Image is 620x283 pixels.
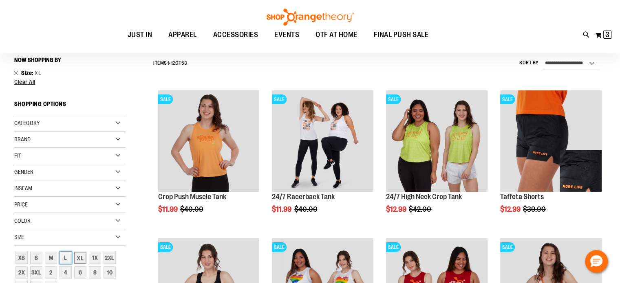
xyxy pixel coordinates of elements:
[158,90,260,192] img: Product image for Crop Push Muscle Tank
[14,79,126,85] a: Clear All
[386,205,408,213] span: $12.99
[60,252,72,264] div: L
[605,31,609,39] span: 3
[496,86,606,234] div: product
[265,9,355,26] img: Shop Orangetheory
[294,205,318,213] span: $40.00
[500,242,515,252] span: SALE
[14,265,29,280] a: 2X
[14,250,29,265] a: XS
[181,60,188,66] span: 53
[386,94,401,104] span: SALE
[14,201,28,208] span: Price
[104,252,116,264] div: 2XL
[268,86,377,234] div: product
[15,266,28,279] div: 2X
[272,242,287,252] span: SALE
[272,193,334,201] a: 24/7 Racerback Tank
[73,265,88,280] a: 6
[44,250,58,265] a: M
[366,26,437,44] a: FINAL PUSH SALE
[386,193,462,201] a: 24/7 High Neck Crop Tank
[153,57,188,70] h2: Items - of
[14,120,40,126] span: Category
[45,252,57,264] div: M
[500,193,544,201] a: Taffeta Shorts
[44,265,58,280] a: 2
[14,169,33,175] span: Gender
[21,70,35,76] span: Size
[14,185,32,191] span: Inseam
[15,252,28,264] div: XS
[74,252,86,264] div: XL
[382,86,492,234] div: product
[14,152,21,159] span: Fit
[73,250,88,265] a: XL
[14,53,65,67] button: Now Shopping by
[386,90,488,193] a: Product image for 24/7 High Neck Crop TankSALESALE
[29,265,44,280] a: 3XL
[158,94,173,104] span: SALE
[14,234,24,240] span: Size
[14,79,35,85] span: Clear All
[128,26,152,44] span: JUST IN
[272,90,373,192] img: 24/7 Racerback Tank
[14,217,31,224] span: Color
[58,250,73,265] a: L
[102,265,117,280] a: 10
[171,60,175,66] span: 12
[409,205,432,213] span: $42.00
[30,252,42,264] div: S
[272,94,287,104] span: SALE
[74,266,86,279] div: 6
[168,26,197,44] span: APPAREL
[307,26,366,44] a: OTF AT HOME
[60,266,72,279] div: 4
[180,205,205,213] span: $40.00
[500,90,602,193] a: Product image for Camo Tafetta ShortsSALESALE
[274,26,299,44] span: EVENTS
[316,26,357,44] span: OTF AT HOME
[29,250,44,265] a: S
[266,26,307,44] a: EVENTS
[167,60,169,66] span: 1
[14,97,126,115] strong: Shopping Options
[386,242,401,252] span: SALE
[30,266,42,279] div: 3XL
[158,90,260,193] a: Product image for Crop Push Muscle TankSALESALE
[519,59,539,66] label: Sort By
[45,266,57,279] div: 2
[89,252,101,264] div: 1X
[374,26,429,44] span: FINAL PUSH SALE
[88,265,102,280] a: 8
[154,86,264,234] div: product
[158,193,226,201] a: Crop Push Muscle Tank
[35,70,41,76] span: XL
[160,26,205,44] a: APPAREL
[205,26,267,44] a: ACCESSORIES
[500,94,515,104] span: SALE
[119,26,161,44] a: JUST IN
[104,266,116,279] div: 10
[386,90,488,192] img: Product image for 24/7 High Neck Crop Tank
[89,266,101,279] div: 8
[58,265,73,280] a: 4
[88,250,102,265] a: 1X
[158,205,179,213] span: $11.99
[213,26,258,44] span: ACCESSORIES
[272,90,373,193] a: 24/7 Racerback TankSALESALE
[14,136,31,143] span: Brand
[523,205,547,213] span: $39.00
[585,250,608,273] button: Hello, have a question? Let’s chat.
[500,90,602,192] img: Product image for Camo Tafetta Shorts
[272,205,293,213] span: $11.99
[102,250,117,265] a: 2XL
[500,205,522,213] span: $12.99
[158,242,173,252] span: SALE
